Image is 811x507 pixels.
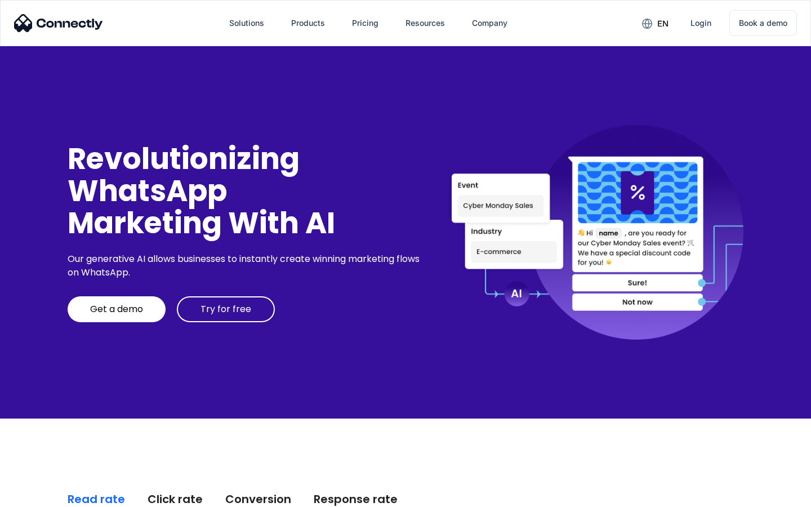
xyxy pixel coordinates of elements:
div: Conversion [225,491,291,507]
a: Book a demo [729,10,797,36]
a: Pricing [343,10,387,37]
div: Our generative AI allows businesses to instantly create winning marketing flows on WhatsApp. [68,252,424,279]
div: Read rate [68,491,125,507]
div: Try for free [200,304,251,315]
a: Try for free [177,296,275,322]
div: Products [291,15,325,31]
div: Login [690,15,711,31]
div: Revolutionizing WhatsApp Marketing With AI [68,143,424,239]
div: Resources [405,15,445,31]
img: Connectly Logo [14,14,103,32]
a: Get a demo [68,296,166,322]
div: Response rate [314,491,398,507]
a: Login [681,10,720,37]
div: Click rate [148,491,203,507]
div: Pricing [352,15,378,31]
div: Company [472,15,507,31]
div: Get a demo [90,304,143,315]
div: en [657,16,669,32]
div: Solutions [229,15,264,31]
